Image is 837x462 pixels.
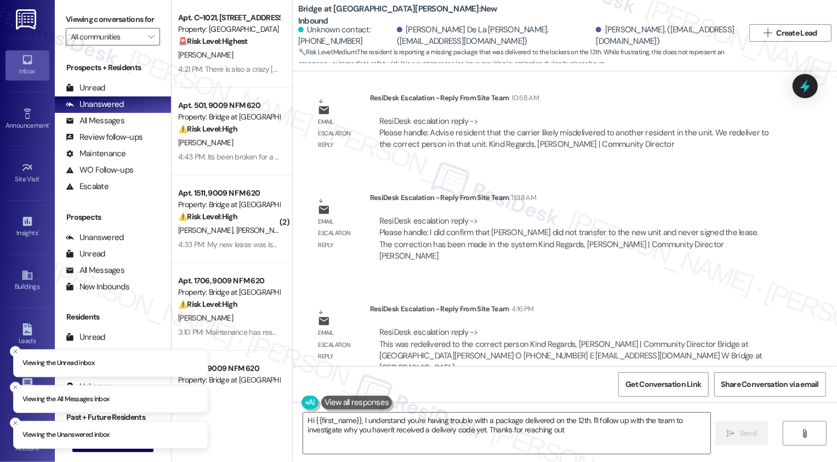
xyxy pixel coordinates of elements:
div: [PERSON_NAME]. ([EMAIL_ADDRESS][DOMAIN_NAME]) [596,24,736,48]
span: [PERSON_NAME] [178,138,233,147]
div: Property: Bridge at [GEOGRAPHIC_DATA] [178,111,280,123]
button: Close toast [10,381,21,392]
div: All Messages [66,265,124,276]
p: Viewing the Unread inbox [22,358,94,368]
div: Apt. C~1021, [STREET_ADDRESS] [178,12,280,24]
div: ResiDesk Escalation - Reply From Site Team [370,92,783,107]
div: ResiDesk escalation reply -> Please handle: Advise resident that the carrier likely misdelivered ... [379,116,769,150]
button: Send [715,421,768,446]
strong: ⚠️ Risk Level: High [178,212,237,221]
button: Share Conversation via email [714,372,826,397]
strong: 🚨 Risk Level: Highest [178,36,248,46]
div: Unanswered [66,99,124,110]
div: WO Follow-ups [66,164,133,176]
span: [PERSON_NAME] [178,225,236,235]
div: 4:43 PM: Its been broken for a few weeks now... [178,152,328,162]
button: Close toast [10,346,21,357]
strong: ⚠️ Risk Level: High [178,299,237,309]
div: Unread [66,248,105,260]
p: Viewing the Unanswered inbox [22,430,110,440]
div: Residents [55,311,171,323]
a: Site Visit • [5,158,49,188]
p: Viewing the All Messages inbox [22,394,110,404]
label: Viewing conversations for [66,11,160,28]
div: Apt. 501, 9009 N FM 620 [178,100,280,111]
div: 3:10 PM: Maintenance has responded to the mold related work orders and said they will circle back... [178,327,617,337]
div: Property: Bridge at [GEOGRAPHIC_DATA] [178,199,280,210]
div: ResiDesk escalation reply -> Please handle: I did confirm that [PERSON_NAME] did not transfer to ... [379,215,759,261]
div: 4:33 PM: My new lease was issued [DATE]. And she was not listed as an occupant. [178,239,439,249]
a: Templates • [5,374,49,403]
button: Get Conversation Link [618,372,708,397]
div: Maintenance [66,148,126,159]
div: Email escalation reply [318,116,361,151]
i:  [764,28,772,37]
a: Leads [5,320,49,350]
a: Account [5,427,49,457]
div: Apt. 215, 9009 N FM 620 [178,363,280,374]
span: [PERSON_NAME] [178,50,233,60]
div: 4:21 PM: There is also a crazy [DEMOGRAPHIC_DATA] living next door bringing all kinds of homeless... [178,64,596,74]
a: Inbox [5,50,49,80]
strong: 🔧 Risk Level: Medium [298,48,356,56]
div: Unanswered [66,232,124,243]
div: Apt. 1511, 9009 N FM 620 [178,187,280,199]
button: Close toast [10,418,21,429]
button: Create Lead [749,24,832,42]
div: Review follow-ups [66,132,143,143]
div: Prospects + Residents [55,62,171,73]
b: Bridge at [GEOGRAPHIC_DATA][PERSON_NAME]: New Inbound [298,3,517,27]
i:  [727,429,735,438]
textarea: Hi {{first_name}}, I understand you're having trouble with a package delivered on the 12th. I'll ... [303,413,710,454]
div: Email escalation reply [318,216,361,251]
span: Share Conversation via email [721,379,819,390]
div: Unread [66,82,105,94]
span: Send [739,427,756,439]
div: [PERSON_NAME] De La [PERSON_NAME]. ([EMAIL_ADDRESS][DOMAIN_NAME]) [397,24,593,48]
div: Apt. 1706, 9009 N FM 620 [178,275,280,287]
strong: ⚠️ Risk Level: High [178,124,237,134]
div: ResiDesk Escalation - Reply From Site Team [370,303,783,318]
i:  [148,32,154,41]
div: Unknown contact: [PHONE_NUMBER] [298,24,394,48]
div: All Messages [66,115,124,127]
div: 10:58 AM [509,92,539,104]
div: Property: [GEOGRAPHIC_DATA] [178,24,280,35]
div: Property: Bridge at [GEOGRAPHIC_DATA] [178,287,280,298]
div: ResiDesk escalation reply -> This was redelivered to the correct person Kind Regards, [PERSON_NAM... [379,327,762,373]
div: 4:16 PM [509,303,534,315]
div: ResiDesk Escalation - Reply From Site Team [370,192,783,207]
div: New Inbounds [66,281,129,293]
div: Escalate [66,181,109,192]
span: • [49,120,50,128]
div: 11:38 AM [509,192,537,203]
div: Prospects [55,212,171,223]
span: • [39,174,41,181]
i:  [801,429,809,438]
span: [PERSON_NAME] [236,225,291,235]
span: Get Conversation Link [625,379,701,390]
span: : The resident is reporting a missing package that was delivered to the lockers on the 12th. Whil... [298,47,744,70]
span: [PERSON_NAME] [178,313,233,323]
div: Unread [66,332,105,343]
input: All communities [71,28,143,45]
span: Create Lead [777,27,817,39]
div: Email escalation reply [318,327,361,362]
span: • [38,227,39,235]
a: Buildings [5,266,49,295]
div: Property: Bridge at [GEOGRAPHIC_DATA] [178,374,280,386]
img: ResiDesk Logo [16,9,38,30]
a: Insights • [5,212,49,242]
